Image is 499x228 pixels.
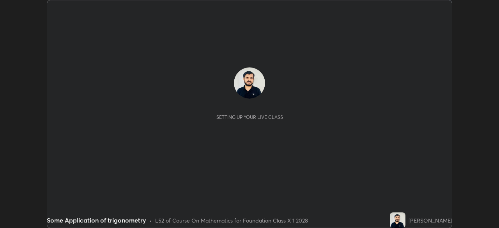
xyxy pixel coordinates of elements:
div: Some Application of trigonometry [47,216,146,225]
div: [PERSON_NAME] [409,216,452,224]
img: 07663084a21d414a8ada915af312ae47.jpg [390,212,405,228]
div: Setting up your live class [216,114,283,120]
div: • [149,216,152,224]
div: L52 of Course On Mathematics for Foundation Class X 1 2028 [155,216,308,224]
img: 07663084a21d414a8ada915af312ae47.jpg [234,67,265,99]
